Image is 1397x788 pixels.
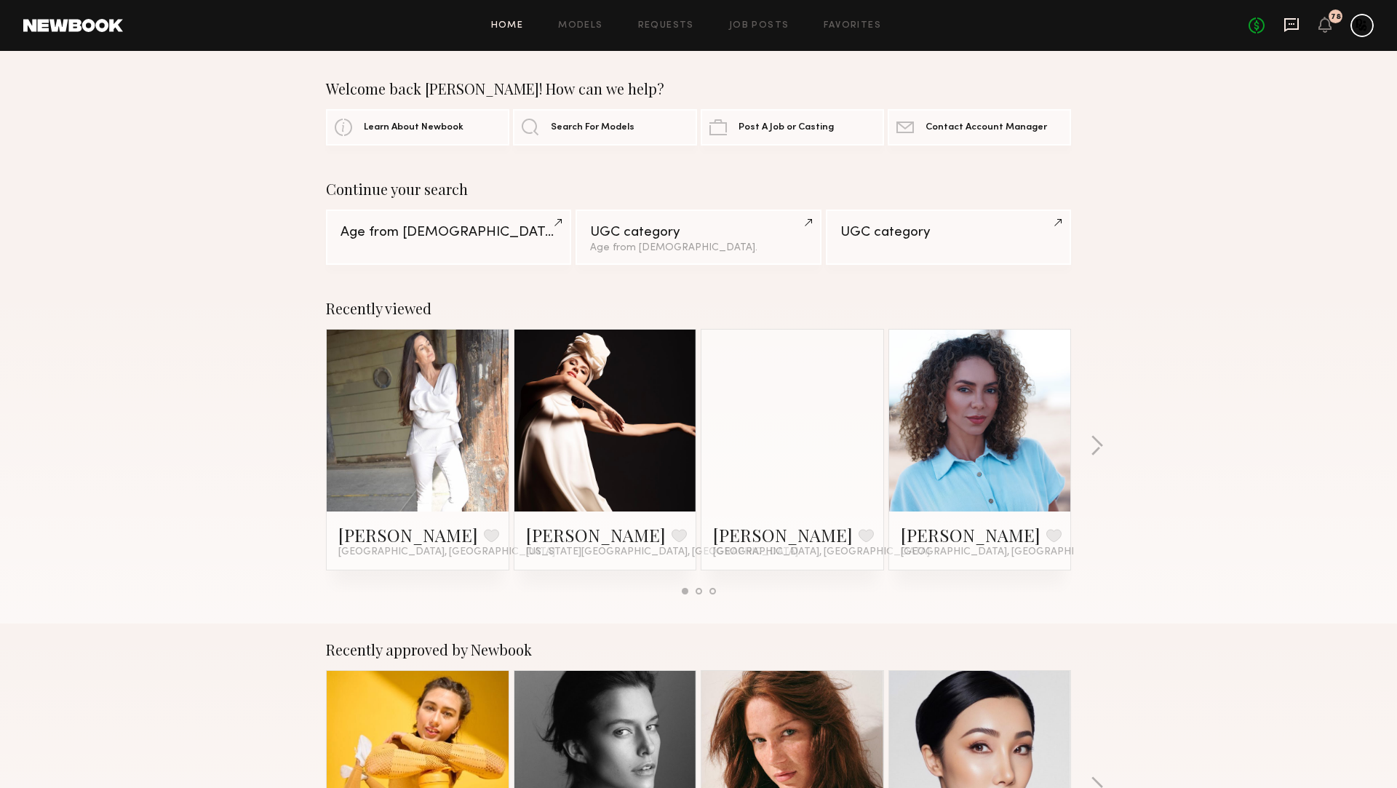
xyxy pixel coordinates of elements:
a: Learn About Newbook [326,109,509,146]
span: [GEOGRAPHIC_DATA], [GEOGRAPHIC_DATA] [901,546,1118,558]
span: Post A Job or Casting [739,123,834,132]
a: Models [558,21,602,31]
a: [PERSON_NAME] [713,523,853,546]
div: Age from [DEMOGRAPHIC_DATA]. [590,243,806,253]
a: Home [491,21,524,31]
a: UGC category [826,210,1071,265]
div: 78 [1331,13,1341,21]
span: Search For Models [551,123,634,132]
a: [PERSON_NAME] [338,523,478,546]
span: [GEOGRAPHIC_DATA], [GEOGRAPHIC_DATA] [713,546,930,558]
a: Post A Job or Casting [701,109,884,146]
div: Recently approved by Newbook [326,641,1071,658]
div: UGC category [590,226,806,239]
a: Requests [638,21,694,31]
a: Search For Models [513,109,696,146]
a: UGC categoryAge from [DEMOGRAPHIC_DATA]. [576,210,821,265]
div: Recently viewed [326,300,1071,317]
span: [US_STATE][GEOGRAPHIC_DATA], [GEOGRAPHIC_DATA] [526,546,798,558]
a: Favorites [824,21,881,31]
a: [PERSON_NAME] [901,523,1040,546]
div: Age from [DEMOGRAPHIC_DATA]. [341,226,557,239]
span: Contact Account Manager [926,123,1047,132]
div: Welcome back [PERSON_NAME]! How can we help? [326,80,1071,97]
div: Continue your search [326,180,1071,198]
span: Learn About Newbook [364,123,463,132]
span: [GEOGRAPHIC_DATA], [GEOGRAPHIC_DATA] [338,546,555,558]
a: Contact Account Manager [888,109,1071,146]
a: Age from [DEMOGRAPHIC_DATA]. [326,210,571,265]
a: Job Posts [729,21,789,31]
div: UGC category [840,226,1056,239]
a: [PERSON_NAME] [526,523,666,546]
